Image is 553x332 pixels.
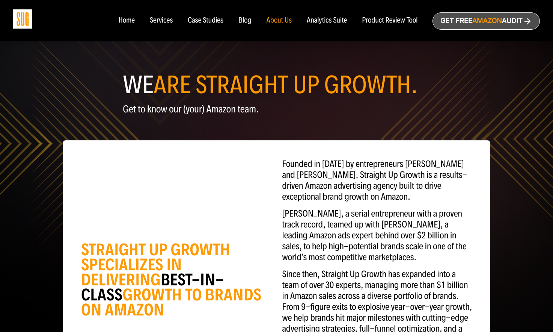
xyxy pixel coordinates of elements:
p: Founded in [DATE] by entrepreneurs [PERSON_NAME] and [PERSON_NAME], Straight Up Growth is a resul... [282,159,472,202]
p: Get to know our (your) Amazon team. [123,104,430,115]
a: Case Studies [188,17,223,25]
a: Home [118,17,134,25]
a: Get freeAmazonAudit [432,12,540,30]
span: BEST-IN-CLASS [81,270,224,305]
div: STRAIGHT UP GROWTH SPECIALIZES IN DELIVERING GROWTH TO BRANDS ON AMAZON [81,242,271,317]
span: ARE STRAIGHT UP GROWTH. [154,70,418,100]
a: About Us [267,17,292,25]
span: Amazon [472,17,502,25]
a: Product Review Tool [362,17,417,25]
a: Analytics Suite [307,17,347,25]
a: Blog [238,17,252,25]
p: [PERSON_NAME], a serial entrepreneur with a proven track record, teamed up with [PERSON_NAME], a ... [282,208,472,263]
img: Sug [13,9,32,29]
a: Services [150,17,173,25]
h1: WE [123,74,430,96]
